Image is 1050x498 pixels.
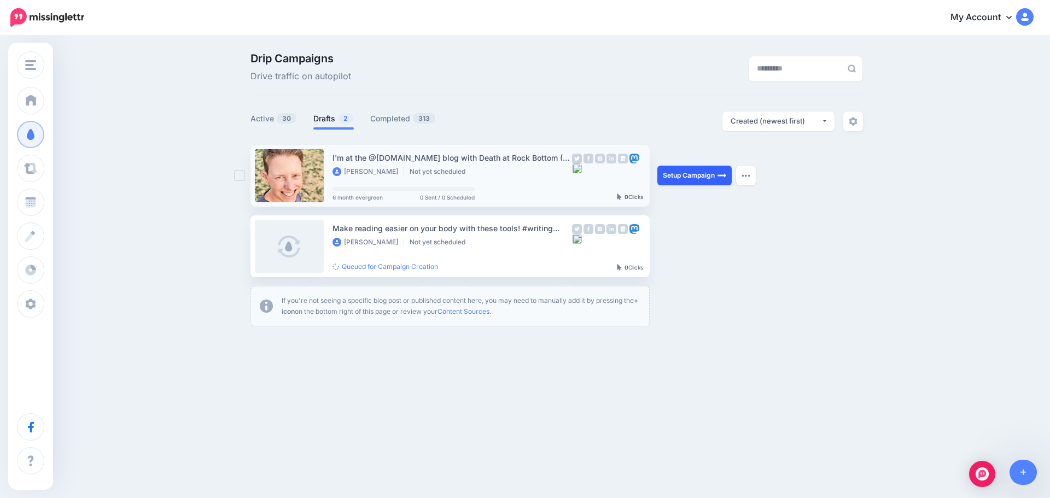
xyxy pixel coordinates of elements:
img: search-grey-6.png [848,65,856,73]
img: instagram-grey-square.png [595,154,605,163]
img: Missinglettr [10,8,84,27]
img: info-circle-grey.png [260,300,273,313]
img: twitter-grey-square.png [572,224,582,234]
p: If you're not seeing a specific blog post or published content here, you may need to manually add... [282,295,640,317]
img: bluesky-square.png [572,163,582,173]
div: Open Intercom Messenger [969,461,995,487]
span: 2 [338,113,353,124]
a: Queued for Campaign Creation [332,262,438,271]
img: mastodon-square.png [629,224,639,234]
img: settings-grey.png [849,117,857,126]
img: pointer-grey-darker.png [617,194,622,200]
img: linkedin-grey-square.png [606,154,616,163]
img: linkedin-grey-square.png [606,224,616,234]
img: twitter-grey-square.png [572,154,582,163]
a: Active30 [250,112,297,125]
b: + icon [282,296,638,315]
div: Created (newest first) [731,116,821,126]
li: [PERSON_NAME] [332,238,404,247]
div: Clicks [617,265,643,271]
span: Drip Campaigns [250,53,351,64]
img: instagram-grey-square.png [595,224,605,234]
img: menu.png [25,60,36,70]
button: Created (newest first) [722,112,835,131]
img: dots.png [742,174,750,177]
img: google_business-grey-square.png [618,154,628,163]
b: 0 [625,194,628,200]
a: Drafts2 [313,112,354,125]
span: 30 [277,113,296,124]
a: Completed313 [370,112,436,125]
b: 0 [625,264,628,271]
img: mastodon-square.png [629,154,639,163]
img: facebook-grey-square.png [584,224,593,234]
span: 6 month evergreen [332,195,383,200]
li: [PERSON_NAME] [332,167,404,176]
div: Make reading easier on your body with these tools! #writing #reading #amreading [332,222,572,235]
img: bluesky-square.png [572,234,582,244]
a: Setup Campaign [657,166,732,185]
a: Content Sources [437,307,489,315]
img: facebook-grey-square.png [584,154,593,163]
img: pointer-grey-darker.png [617,264,622,271]
a: My Account [940,4,1034,31]
span: Drive traffic on autopilot [250,69,351,84]
li: Not yet scheduled [410,167,471,176]
div: I'm at the @[DOMAIN_NAME] blog with Death at Rock Bottom (A Reluctantly Psychic Mystery) and a Gr... [332,151,572,164]
span: 0 Sent / 0 Scheduled [420,195,475,200]
span: 313 [413,113,435,124]
img: google_business-grey-square.png [618,224,628,234]
li: Not yet scheduled [410,238,471,247]
div: Clicks [617,194,643,201]
img: arrow-long-right-white.png [717,171,726,180]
